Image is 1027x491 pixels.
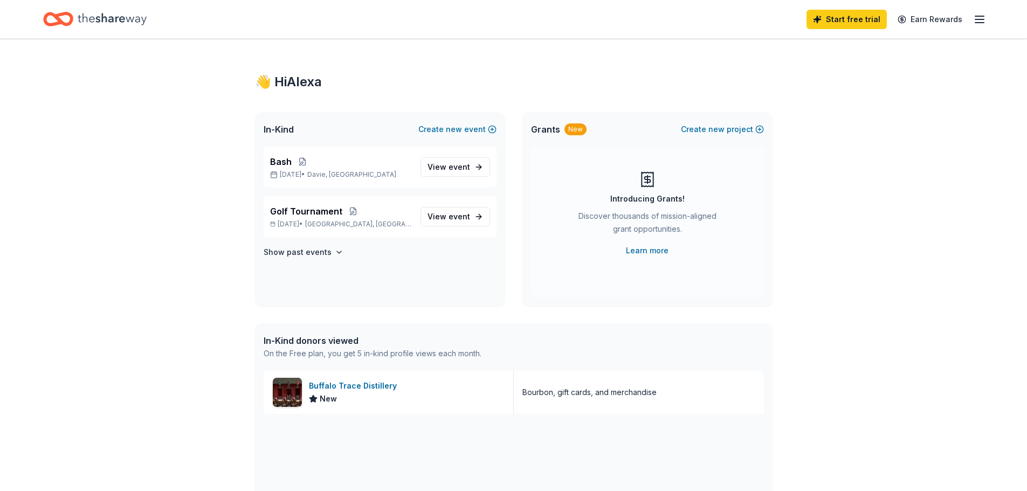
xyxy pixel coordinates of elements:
div: On the Free plan, you get 5 in-kind profile views each month. [264,347,481,360]
div: Buffalo Trace Distillery [309,379,401,392]
button: Show past events [264,246,343,259]
img: Image for Buffalo Trace Distillery [273,378,302,407]
span: In-Kind [264,123,294,136]
span: new [708,123,725,136]
div: In-Kind donors viewed [264,334,481,347]
span: event [449,162,470,171]
div: Introducing Grants! [610,192,685,205]
a: Learn more [626,244,668,257]
button: Createnewevent [418,123,497,136]
a: Home [43,6,147,32]
span: New [320,392,337,405]
a: Start free trial [807,10,887,29]
span: Davie, [GEOGRAPHIC_DATA] [307,170,396,179]
span: new [446,123,462,136]
span: event [449,212,470,221]
span: View [428,161,470,174]
div: Bourbon, gift cards, and merchandise [522,386,657,399]
div: 👋 Hi Alexa [255,73,773,91]
div: Discover thousands of mission-aligned grant opportunities. [574,210,721,240]
p: [DATE] • [270,170,412,179]
span: Bash [270,155,292,168]
p: [DATE] • [270,220,412,229]
a: Earn Rewards [891,10,969,29]
button: Createnewproject [681,123,764,136]
a: View event [421,157,490,177]
h4: Show past events [264,246,332,259]
span: Golf Tournament [270,205,342,218]
div: New [564,123,587,135]
a: View event [421,207,490,226]
span: [GEOGRAPHIC_DATA], [GEOGRAPHIC_DATA] [305,220,411,229]
span: Grants [531,123,560,136]
span: View [428,210,470,223]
